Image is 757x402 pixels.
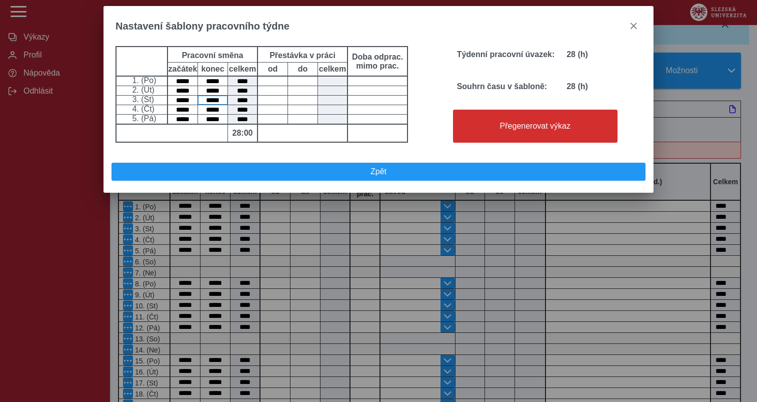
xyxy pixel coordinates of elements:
button: Zpět [111,163,645,181]
b: Pracovní směna [182,51,243,60]
b: do [288,65,317,74]
span: Zpět [116,167,641,176]
span: 5. (Pá) [130,114,156,123]
span: Přegenerovat výkaz [457,122,613,131]
button: close [625,18,641,34]
b: Souhrn času v šabloně: [457,82,547,91]
b: celkem [228,65,257,74]
b: konec [198,65,227,74]
b: 28 (h) [566,50,588,59]
span: 3. (St) [130,95,154,104]
span: 2. (Út) [130,86,154,94]
b: Doba odprac. mimo prac. [350,53,405,71]
b: od [258,65,287,74]
b: Přestávka v práci [269,51,335,60]
b: 28 (h) [566,82,588,91]
button: Přegenerovat výkaz [453,110,617,143]
b: Týdenní pracovní úvazek: [457,50,555,59]
b: celkem [318,65,347,74]
span: 1. (Po) [130,76,156,85]
span: 4. (Čt) [130,105,154,113]
span: Nastavení šablony pracovního týdne [115,21,289,32]
b: 28:00 [228,129,257,138]
b: začátek [168,65,197,74]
